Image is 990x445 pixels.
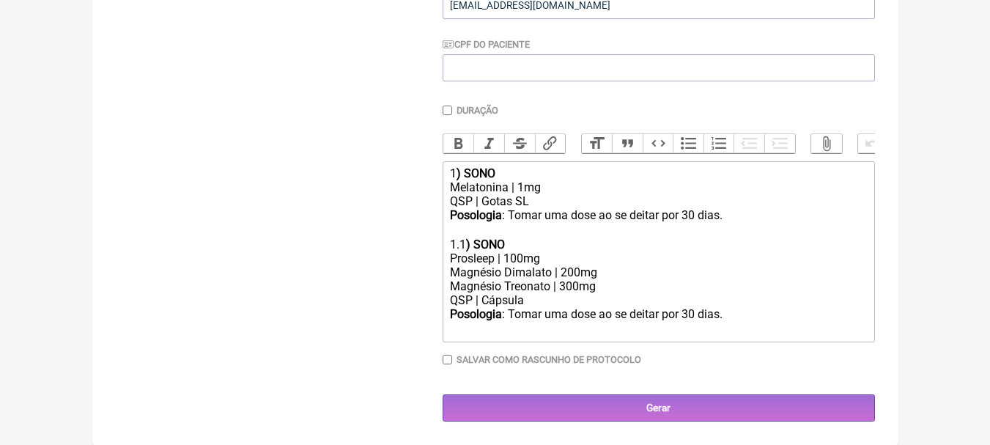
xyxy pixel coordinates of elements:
[811,134,842,153] button: Attach Files
[858,134,889,153] button: Undo
[612,134,643,153] button: Quote
[504,134,535,153] button: Strikethrough
[673,134,703,153] button: Bullets
[450,307,502,321] strong: Posologia
[703,134,734,153] button: Numbers
[450,208,502,222] strong: Posologia
[443,39,531,50] label: CPF do Paciente
[443,134,474,153] button: Bold
[764,134,795,153] button: Increase Level
[582,134,613,153] button: Heading
[450,251,866,265] div: Prosleep | 100mg
[535,134,566,153] button: Link
[466,238,505,251] strong: ) SONO
[457,105,498,116] label: Duração
[450,166,866,238] div: 1 Melatonina | 1mg QSP | Gotas SL : Tomar uma dose ao se deitar por 30 dias.ㅤ
[450,293,866,307] div: QSP | Cápsula
[473,134,504,153] button: Italic
[450,307,866,336] div: : Tomar uma dose ao se deitar por 30 dias.ㅤ
[643,134,673,153] button: Code
[457,354,641,365] label: Salvar como rascunho de Protocolo
[450,265,866,293] div: Magnésio Dimalato | 200mg Magnésio Treonato | 300mg
[734,134,764,153] button: Decrease Level
[457,166,495,180] strong: ) SONO
[450,238,866,251] div: 1.1
[443,394,875,422] input: Gerar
